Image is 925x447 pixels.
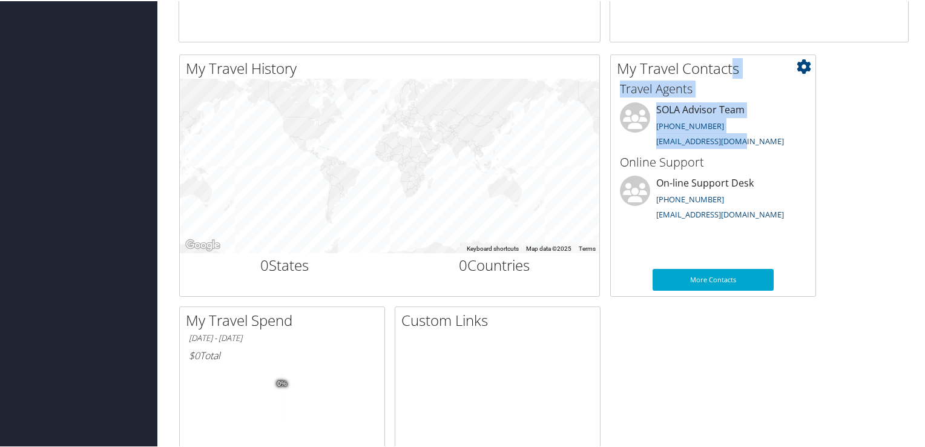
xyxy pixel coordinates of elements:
h6: Total [189,348,375,361]
a: More Contacts [653,268,774,290]
h2: My Travel Spend [186,309,384,329]
a: [EMAIL_ADDRESS][DOMAIN_NAME] [656,208,784,219]
a: Open this area in Google Maps (opens a new window) [183,236,223,252]
h3: Online Support [620,153,806,170]
tspan: 0% [277,379,287,386]
span: 0 [260,254,269,274]
button: Keyboard shortcuts [467,243,519,252]
span: Map data ©2025 [526,244,571,251]
li: SOLA Advisor Team [614,101,812,151]
h2: My Travel History [186,57,599,78]
h2: Custom Links [401,309,600,329]
a: [EMAIL_ADDRESS][DOMAIN_NAME] [656,134,784,145]
h2: My Travel Contacts [617,57,815,78]
h6: [DATE] - [DATE] [189,331,375,343]
li: On-line Support Desk [614,174,812,224]
h2: States [189,254,381,274]
a: Terms (opens in new tab) [579,244,596,251]
img: Google [183,236,223,252]
a: [PHONE_NUMBER] [656,119,724,130]
span: $0 [189,348,200,361]
h2: Countries [399,254,591,274]
h3: Travel Agents [620,79,806,96]
a: [PHONE_NUMBER] [656,193,724,204]
span: 0 [459,254,467,274]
